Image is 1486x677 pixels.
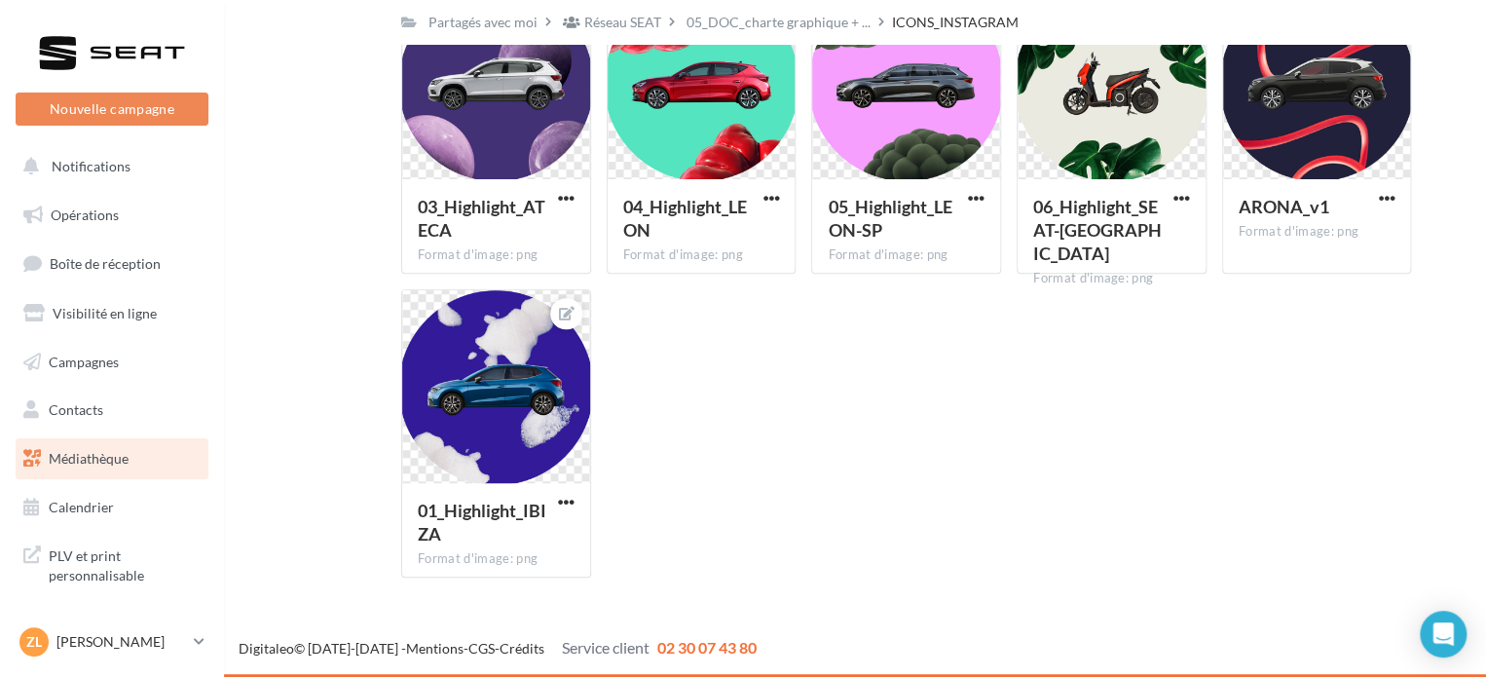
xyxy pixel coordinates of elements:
[687,13,871,32] span: 05_DOC_charte graphique + ...
[1239,196,1329,217] span: ARONA_v1
[468,640,495,657] a: CGS
[418,246,575,264] div: Format d'image: png
[418,500,546,545] span: 01_Highlight_IBIZA
[1239,223,1395,241] div: Format d'image: png
[52,158,130,174] span: Notifications
[584,13,661,32] div: Réseau SEAT
[49,401,103,418] span: Contacts
[49,450,129,467] span: Médiathèque
[12,390,212,431] a: Contacts
[1033,270,1190,287] div: Format d'image: png
[51,207,119,223] span: Opérations
[12,293,212,334] a: Visibilité en ligne
[12,243,212,284] a: Boîte de réception
[49,353,119,369] span: Campagnes
[562,638,650,657] span: Service client
[16,93,208,126] button: Nouvelle campagne
[828,246,984,264] div: Format d'image: png
[828,196,951,241] span: 05_Highlight_LEON-SP
[623,196,747,241] span: 04_Highlight_LEON
[406,640,464,657] a: Mentions
[49,499,114,515] span: Calendrier
[12,535,212,592] a: PLV et print personnalisable
[12,146,204,187] button: Notifications
[428,13,538,32] div: Partagés avec moi
[239,640,294,657] a: Digitaleo
[657,638,757,657] span: 02 30 07 43 80
[12,195,212,236] a: Opérations
[239,640,757,657] span: © [DATE]-[DATE] - - -
[1033,196,1162,264] span: 06_Highlight_SEAT-MO
[16,623,208,660] a: Zl [PERSON_NAME]
[418,196,545,241] span: 03_Highlight_ATECA
[623,246,780,264] div: Format d'image: png
[53,305,157,321] span: Visibilité en ligne
[49,543,201,584] span: PLV et print personnalisable
[500,640,544,657] a: Crédits
[418,550,575,568] div: Format d'image: png
[12,438,212,479] a: Médiathèque
[892,13,1019,32] div: ICONS_INSTAGRAM
[12,487,212,528] a: Calendrier
[1420,611,1467,658] div: Open Intercom Messenger
[50,255,161,272] span: Boîte de réception
[56,632,186,652] p: [PERSON_NAME]
[26,632,42,652] span: Zl
[12,342,212,383] a: Campagnes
